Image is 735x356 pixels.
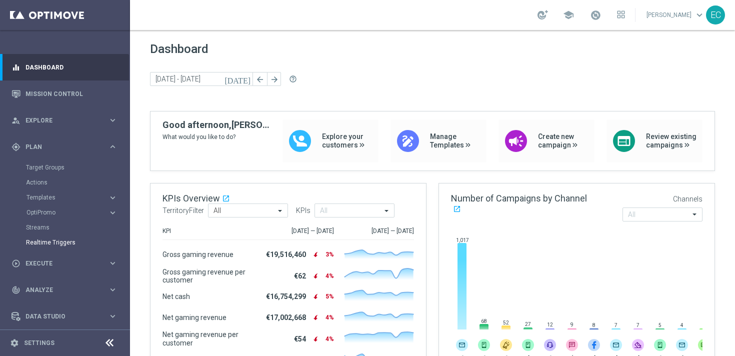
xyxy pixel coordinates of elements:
a: Target Groups [26,163,104,171]
i: track_changes [11,285,20,294]
i: keyboard_arrow_right [108,311,117,321]
div: Templates [26,194,108,200]
i: keyboard_arrow_right [108,285,117,294]
div: Execute [11,259,108,268]
div: Templates [26,190,129,205]
span: Templates [26,194,98,200]
div: Actions [26,175,129,190]
button: OptiPromo keyboard_arrow_right [26,208,118,216]
i: keyboard_arrow_right [108,193,117,202]
a: Streams [26,223,104,231]
i: keyboard_arrow_right [108,115,117,125]
button: Templates keyboard_arrow_right [26,193,118,201]
a: Dashboard [25,54,117,80]
span: Analyze [25,287,108,293]
i: keyboard_arrow_right [108,258,117,268]
a: Mission Control [25,80,117,107]
button: track_changes Analyze keyboard_arrow_right [11,286,118,294]
div: Target Groups [26,160,129,175]
span: keyboard_arrow_down [694,9,705,20]
i: equalizer [11,63,20,72]
button: gps_fixed Plan keyboard_arrow_right [11,143,118,151]
div: Streams [26,220,129,235]
i: keyboard_arrow_right [108,208,117,217]
i: keyboard_arrow_right [108,142,117,151]
div: Data Studio [11,312,108,321]
div: EC [706,5,725,24]
a: [PERSON_NAME]keyboard_arrow_down [645,7,706,22]
button: play_circle_outline Execute keyboard_arrow_right [11,259,118,267]
span: Execute [25,260,108,266]
div: Analyze [11,285,108,294]
button: Mission Control [11,90,118,98]
button: equalizer Dashboard [11,63,118,71]
div: OptiPromo [26,209,108,215]
span: Explore [25,117,108,123]
div: Explore [11,116,108,125]
i: gps_fixed [11,142,20,151]
span: Data Studio [25,313,108,319]
i: person_search [11,116,20,125]
span: Plan [25,144,108,150]
div: Realtime Triggers [26,235,129,250]
i: play_circle_outline [11,259,20,268]
a: Realtime Triggers [26,238,104,246]
div: OptiPromo [26,205,129,220]
div: Dashboard [11,54,117,80]
div: Mission Control [11,80,117,107]
a: Settings [24,340,54,346]
button: person_search Explore keyboard_arrow_right [11,116,118,124]
button: Data Studio keyboard_arrow_right [11,312,118,320]
span: OptiPromo [26,209,98,215]
a: Actions [26,178,104,186]
i: settings [10,338,19,347]
span: school [563,9,574,20]
div: Plan [11,142,108,151]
